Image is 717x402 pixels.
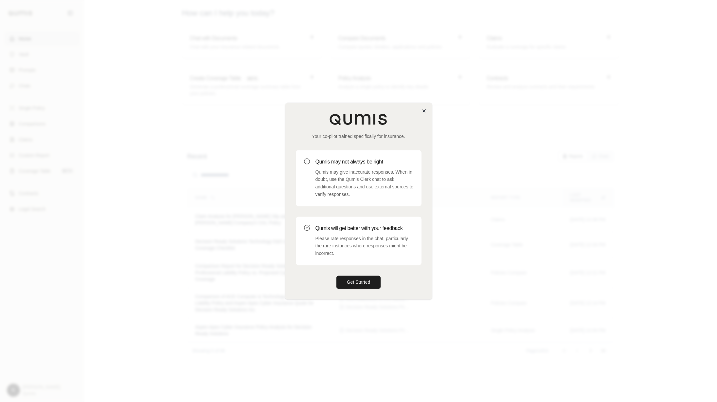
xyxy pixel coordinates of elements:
[315,168,414,198] p: Qumis may give inaccurate responses. When in doubt, use the Qumis Clerk chat to ask additional qu...
[315,158,414,166] h3: Qumis may not always be right
[315,235,414,257] p: Please rate responses in the chat, particularly the rare instances where responses might be incor...
[315,224,414,232] h3: Qumis will get better with your feedback
[336,276,381,289] button: Get Started
[329,113,388,125] img: Qumis Logo
[296,133,421,140] p: Your co-pilot trained specifically for insurance.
